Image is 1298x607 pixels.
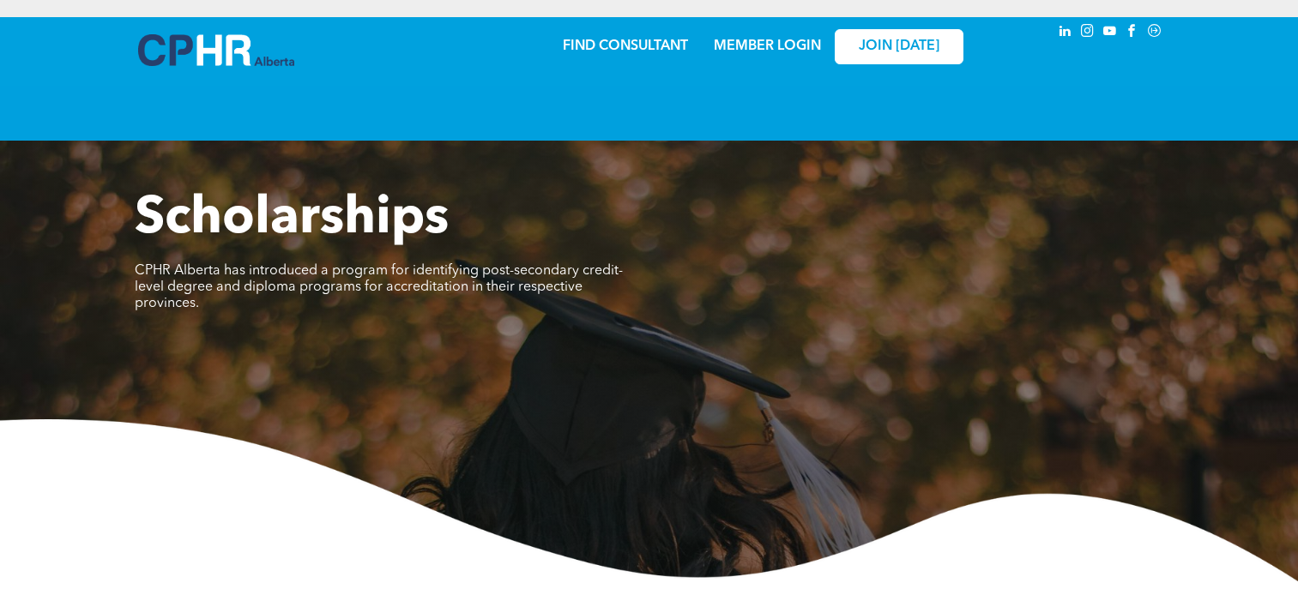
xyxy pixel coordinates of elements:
[135,264,623,310] span: CPHR Alberta has introduced a program for identifying post-secondary credit-level degree and dipl...
[138,34,294,66] img: A blue and white logo for cp alberta
[563,39,688,53] a: FIND CONSULTANT
[1145,21,1164,45] a: Social network
[1056,21,1075,45] a: linkedin
[135,194,449,245] span: Scholarships
[1123,21,1142,45] a: facebook
[1101,21,1120,45] a: youtube
[1078,21,1097,45] a: instagram
[714,39,821,53] a: MEMBER LOGIN
[859,39,939,55] span: JOIN [DATE]
[835,29,963,64] a: JOIN [DATE]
